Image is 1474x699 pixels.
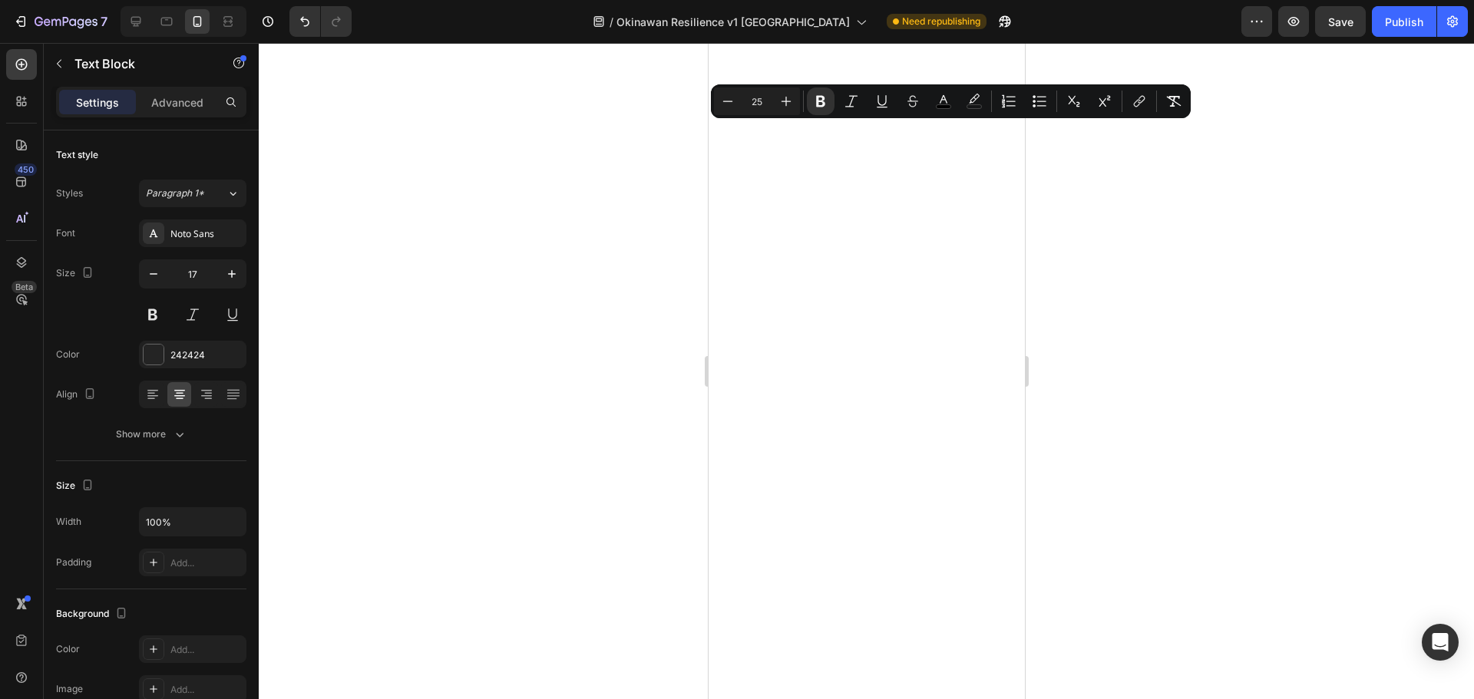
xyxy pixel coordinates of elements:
[616,14,850,30] span: Okinawan Resilience v1 [GEOGRAPHIC_DATA]
[56,682,83,696] div: Image
[6,6,114,37] button: 7
[56,348,80,361] div: Color
[1372,6,1436,37] button: Publish
[170,683,243,697] div: Add...
[56,556,91,569] div: Padding
[170,348,243,362] div: 242424
[56,226,75,240] div: Font
[56,515,81,529] div: Width
[289,6,352,37] div: Undo/Redo
[56,642,80,656] div: Color
[56,476,97,496] div: Size
[709,43,1025,699] iframe: To enrich screen reader interactions, please activate Accessibility in Grammarly extension settings
[56,604,131,625] div: Background
[56,384,99,405] div: Align
[170,227,243,241] div: Noto Sans
[116,427,187,442] div: Show more
[56,148,98,162] div: Text style
[1315,6,1366,37] button: Save
[139,180,246,207] button: Paragraph 1*
[101,12,107,31] p: 7
[610,14,613,30] span: /
[170,556,243,570] div: Add...
[1385,14,1423,30] div: Publish
[56,263,97,284] div: Size
[1328,15,1353,28] span: Save
[902,15,980,28] span: Need republishing
[146,186,204,200] span: Paragraph 1*
[74,54,205,73] p: Text Block
[12,281,37,293] div: Beta
[76,94,119,110] p: Settings
[15,163,37,176] div: 450
[170,643,243,657] div: Add...
[140,508,246,536] input: Auto
[1422,624,1459,661] div: Open Intercom Messenger
[711,84,1191,118] div: Editor contextual toolbar
[151,94,203,110] p: Advanced
[56,420,246,448] button: Show more
[56,186,83,200] div: Styles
